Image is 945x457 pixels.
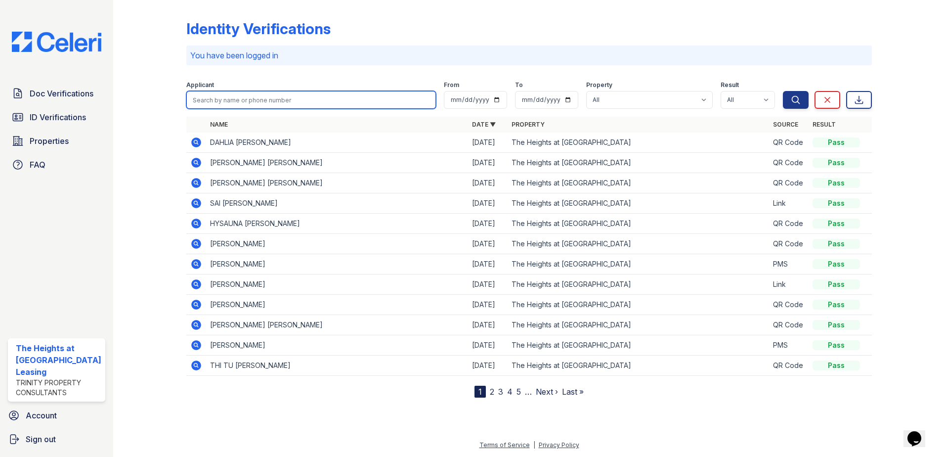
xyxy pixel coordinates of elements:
[206,153,468,173] td: [PERSON_NAME] [PERSON_NAME]
[16,378,101,398] div: Trinity Property Consultants
[468,254,508,274] td: [DATE]
[508,234,770,254] td: The Heights at [GEOGRAPHIC_DATA]
[186,91,436,109] input: Search by name or phone number
[30,135,69,147] span: Properties
[769,193,809,214] td: Link
[769,173,809,193] td: QR Code
[30,159,45,171] span: FAQ
[769,295,809,315] td: QR Code
[773,121,798,128] a: Source
[813,178,860,188] div: Pass
[210,121,228,128] a: Name
[4,32,109,52] img: CE_Logo_Blue-a8612792a0a2168367f1c8372b55b34899dd931a85d93a1a3d3e32e68fde9ad4.png
[813,198,860,208] div: Pass
[508,254,770,274] td: The Heights at [GEOGRAPHIC_DATA]
[813,279,860,289] div: Pass
[26,410,57,421] span: Account
[769,133,809,153] td: QR Code
[190,49,868,61] p: You have been logged in
[769,214,809,234] td: QR Code
[813,320,860,330] div: Pass
[769,274,809,295] td: Link
[813,137,860,147] div: Pass
[206,356,468,376] td: THI TU [PERSON_NAME]
[813,259,860,269] div: Pass
[562,387,584,397] a: Last »
[508,315,770,335] td: The Heights at [GEOGRAPHIC_DATA]
[479,441,530,449] a: Terms of Service
[769,254,809,274] td: PMS
[186,81,214,89] label: Applicant
[769,356,809,376] td: QR Code
[206,193,468,214] td: SAI [PERSON_NAME]
[813,158,860,168] div: Pass
[8,107,105,127] a: ID Verifications
[813,361,860,370] div: Pass
[903,417,935,447] iframe: chat widget
[508,356,770,376] td: The Heights at [GEOGRAPHIC_DATA]
[206,173,468,193] td: [PERSON_NAME] [PERSON_NAME]
[721,81,739,89] label: Result
[586,81,612,89] label: Property
[206,274,468,295] td: [PERSON_NAME]
[769,153,809,173] td: QR Code
[468,274,508,295] td: [DATE]
[525,386,532,398] span: …
[468,315,508,335] td: [DATE]
[508,153,770,173] td: The Heights at [GEOGRAPHIC_DATA]
[515,81,523,89] label: To
[508,274,770,295] td: The Heights at [GEOGRAPHIC_DATA]
[186,20,331,38] div: Identity Verifications
[468,335,508,356] td: [DATE]
[474,386,486,398] div: 1
[206,214,468,234] td: HYSAUNA [PERSON_NAME]
[498,387,503,397] a: 3
[468,133,508,153] td: [DATE]
[508,193,770,214] td: The Heights at [GEOGRAPHIC_DATA]
[206,295,468,315] td: [PERSON_NAME]
[206,335,468,356] td: [PERSON_NAME]
[508,295,770,315] td: The Heights at [GEOGRAPHIC_DATA]
[4,406,109,425] a: Account
[206,254,468,274] td: [PERSON_NAME]
[4,429,109,449] a: Sign out
[468,214,508,234] td: [DATE]
[444,81,459,89] label: From
[536,387,558,397] a: Next ›
[813,239,860,249] div: Pass
[539,441,579,449] a: Privacy Policy
[30,111,86,123] span: ID Verifications
[508,335,770,356] td: The Heights at [GEOGRAPHIC_DATA]
[468,356,508,376] td: [DATE]
[508,133,770,153] td: The Heights at [GEOGRAPHIC_DATA]
[30,88,93,99] span: Doc Verifications
[8,155,105,175] a: FAQ
[813,300,860,310] div: Pass
[468,295,508,315] td: [DATE]
[508,214,770,234] td: The Heights at [GEOGRAPHIC_DATA]
[26,433,56,445] span: Sign out
[206,315,468,335] td: [PERSON_NAME] [PERSON_NAME]
[769,234,809,254] td: QR Code
[468,234,508,254] td: [DATE]
[533,441,535,449] div: |
[206,133,468,153] td: DAHLIA [PERSON_NAME]
[8,84,105,103] a: Doc Verifications
[472,121,496,128] a: Date ▼
[813,121,836,128] a: Result
[206,234,468,254] td: [PERSON_NAME]
[769,315,809,335] td: QR Code
[512,121,545,128] a: Property
[468,173,508,193] td: [DATE]
[468,153,508,173] td: [DATE]
[813,219,860,228] div: Pass
[769,335,809,356] td: PMS
[813,340,860,350] div: Pass
[516,387,521,397] a: 5
[508,173,770,193] td: The Heights at [GEOGRAPHIC_DATA]
[16,342,101,378] div: The Heights at [GEOGRAPHIC_DATA] Leasing
[507,387,513,397] a: 4
[8,131,105,151] a: Properties
[490,387,494,397] a: 2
